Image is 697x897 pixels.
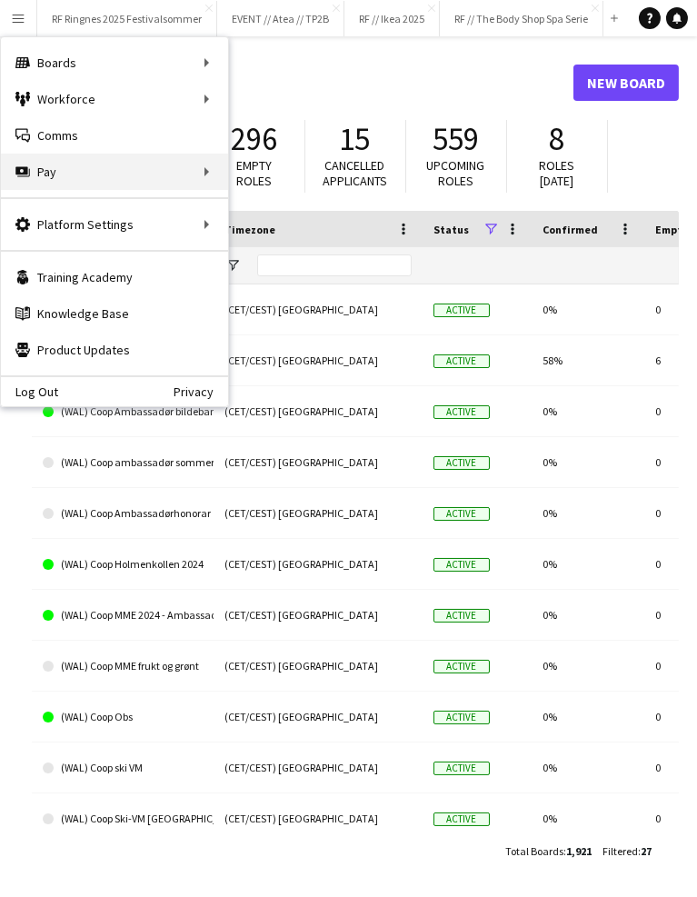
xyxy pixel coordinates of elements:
div: 0% [532,488,644,538]
span: Upcoming roles [427,157,485,189]
div: (CET/CEST) [GEOGRAPHIC_DATA] [214,284,423,334]
div: : [505,833,592,869]
div: (CET/CEST) [GEOGRAPHIC_DATA] [214,743,423,792]
a: (WAL) Coop Obs [43,692,203,743]
a: (WAL) Coop Ambassadørhonorar [43,488,203,539]
span: Active [433,762,490,775]
div: (CET/CEST) [GEOGRAPHIC_DATA] [214,437,423,487]
span: 559 [433,119,479,159]
div: 0% [532,692,644,742]
span: Status [433,223,469,236]
div: (CET/CEST) [GEOGRAPHIC_DATA] [214,386,423,436]
a: (WAL) Coop Holmenkollen 2024 [43,539,203,590]
a: (WAL) Coop Ambassadør bildebank 2024 [43,386,203,437]
span: Active [433,456,490,470]
a: (WAL) Coop MME frukt og grønt [43,641,203,692]
span: Active [433,507,490,521]
div: (CET/CEST) [GEOGRAPHIC_DATA] [214,793,423,843]
span: 296 [231,119,277,159]
button: RF Ringnes 2025 Festivalsommer [37,1,217,36]
span: Confirmed [543,223,598,236]
div: Pay [1,154,228,190]
span: 27 [641,844,652,858]
div: 0% [532,793,644,843]
span: Active [433,812,490,826]
a: Training Academy [1,259,228,295]
div: Workforce [1,81,228,117]
input: Timezone Filter Input [257,254,412,276]
div: Platform Settings [1,206,228,243]
div: 0% [532,641,644,691]
span: Cancelled applicants [324,157,388,189]
span: Active [433,405,490,419]
span: Total Boards [505,844,563,858]
div: Boards [1,45,228,81]
span: Active [433,609,490,623]
span: 15 [340,119,371,159]
div: 0% [532,437,644,487]
span: Roles [DATE] [539,157,574,189]
span: Timezone [224,223,275,236]
div: (CET/CEST) [GEOGRAPHIC_DATA] [214,539,423,589]
div: 0% [532,743,644,792]
span: Active [433,304,490,317]
a: (WAL) Coop ski VM [43,743,203,793]
span: 1,921 [566,844,592,858]
div: 0% [532,284,644,334]
div: 0% [532,386,644,436]
span: Filtered [602,844,638,858]
div: (CET/CEST) [GEOGRAPHIC_DATA] [214,641,423,691]
button: RF // The Body Shop Spa Serie [440,1,603,36]
button: Open Filter Menu [224,257,241,274]
div: : [602,833,652,869]
a: New Board [573,65,679,101]
span: Active [433,660,490,673]
div: (CET/CEST) [GEOGRAPHIC_DATA] [214,590,423,640]
a: Comms [1,117,228,154]
span: Active [433,354,490,368]
a: Log Out [1,384,58,399]
span: Active [433,711,490,724]
span: Active [433,558,490,572]
div: 0% [532,539,644,589]
h1: Boards [32,69,573,96]
a: Knowledge Base [1,295,228,332]
div: (CET/CEST) [GEOGRAPHIC_DATA] [214,488,423,538]
button: EVENT // Atea // TP2B [217,1,344,36]
button: RF // Ikea 2025 [344,1,440,36]
span: Empty roles [236,157,272,189]
div: (CET/CEST) [GEOGRAPHIC_DATA] [214,692,423,742]
a: Product Updates [1,332,228,368]
span: 8 [549,119,564,159]
div: 0% [532,590,644,640]
div: 58% [532,335,644,385]
a: (WAL) Coop MME 2024 - Ambassadørutbetaling [43,590,203,641]
a: (WAL) Coop Ski-VM [GEOGRAPHIC_DATA] [43,793,203,844]
a: (WAL) Coop ambassadør sommer [43,437,203,488]
a: Privacy [174,384,228,399]
div: (CET/CEST) [GEOGRAPHIC_DATA] [214,335,423,385]
span: Empty [655,223,688,236]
